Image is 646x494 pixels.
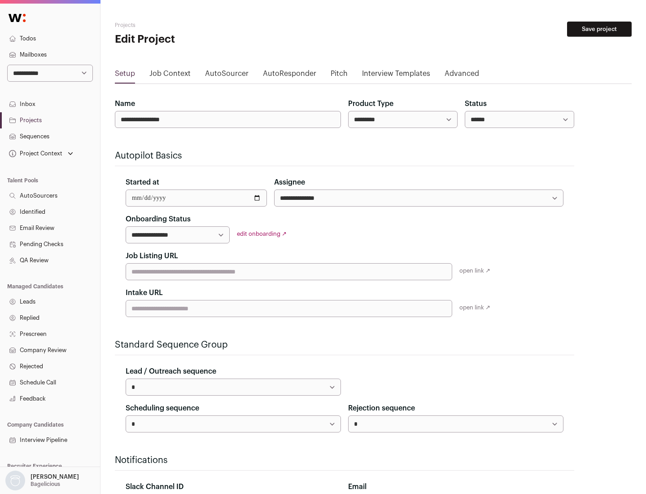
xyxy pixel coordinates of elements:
[7,150,62,157] div: Project Context
[348,403,415,414] label: Rejection sequence
[126,214,191,225] label: Onboarding Status
[465,98,487,109] label: Status
[445,68,479,83] a: Advanced
[115,32,287,47] h1: Edit Project
[205,68,249,83] a: AutoSourcer
[115,98,135,109] label: Name
[348,481,563,492] div: Email
[7,147,75,160] button: Open dropdown
[126,177,159,188] label: Started at
[362,68,430,83] a: Interview Templates
[115,68,135,83] a: Setup
[126,366,216,377] label: Lead / Outreach sequence
[31,481,60,488] p: Bagelicious
[115,454,574,467] h2: Notifications
[263,68,316,83] a: AutoResponder
[5,471,25,490] img: nopic.png
[149,68,191,83] a: Job Context
[126,251,178,261] label: Job Listing URL
[331,68,348,83] a: Pitch
[31,473,79,481] p: [PERSON_NAME]
[274,177,305,188] label: Assignee
[237,231,287,237] a: edit onboarding ↗
[115,339,574,351] h2: Standard Sequence Group
[4,471,81,490] button: Open dropdown
[348,98,393,109] label: Product Type
[115,22,287,29] h2: Projects
[115,150,574,162] h2: Autopilot Basics
[126,403,199,414] label: Scheduling sequence
[4,9,31,27] img: Wellfound
[567,22,632,37] button: Save project
[126,481,183,492] label: Slack Channel ID
[126,287,163,298] label: Intake URL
